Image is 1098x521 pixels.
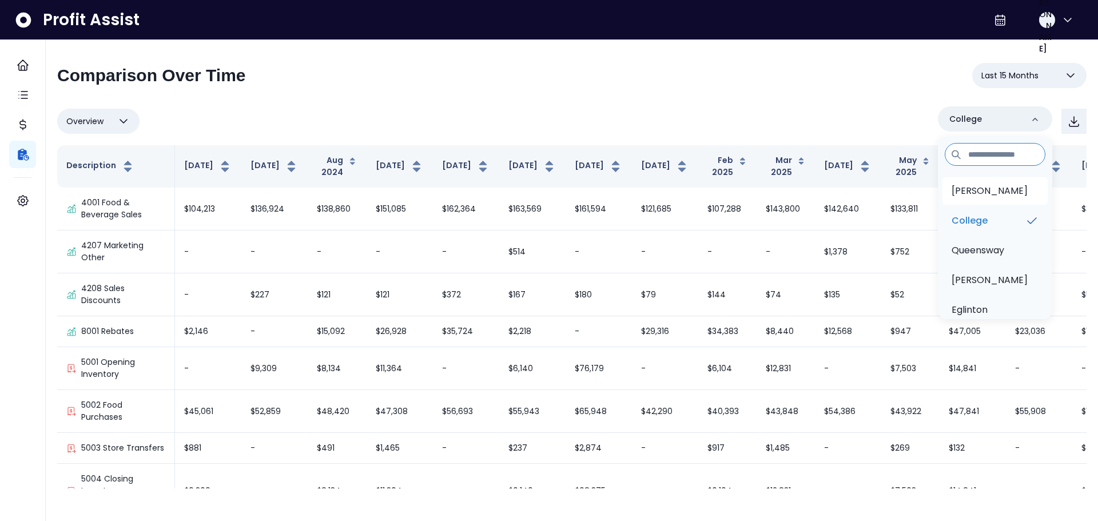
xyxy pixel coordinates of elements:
[815,433,881,464] td: -
[433,188,499,230] td: $162,364
[241,230,308,273] td: -
[881,273,940,316] td: $52
[566,390,632,433] td: $65,948
[575,160,623,173] button: [DATE]
[175,464,241,519] td: $9,309
[949,113,982,125] p: College
[632,347,698,390] td: -
[367,433,433,464] td: $1,465
[815,230,881,273] td: $1,378
[81,283,165,307] p: 4208 Sales Discounts
[952,184,1028,198] p: [PERSON_NAME]
[308,230,367,273] td: -
[698,316,757,347] td: $34,383
[81,399,165,423] p: 5002 Food Purchases
[698,390,757,433] td: $40,393
[308,188,367,230] td: $138,860
[881,433,940,464] td: $269
[433,316,499,347] td: $35,724
[757,347,815,390] td: $12,831
[1006,347,1072,390] td: -
[1006,433,1072,464] td: -
[433,433,499,464] td: -
[175,347,241,390] td: -
[757,390,815,433] td: $43,848
[241,316,308,347] td: -
[175,273,241,316] td: -
[632,390,698,433] td: $42,290
[881,347,940,390] td: $7,503
[881,390,940,433] td: $43,922
[433,464,499,519] td: -
[881,188,940,230] td: $133,811
[698,273,757,316] td: $144
[566,273,632,316] td: $180
[81,442,164,454] p: 5003 Store Transfers
[308,433,367,464] td: $491
[499,316,566,347] td: $2,218
[317,154,357,178] button: Aug 2024
[499,273,566,316] td: $167
[881,464,940,519] td: $7,503
[308,316,367,347] td: $15,092
[952,214,988,228] p: College
[250,160,299,173] button: [DATE]
[241,273,308,316] td: $227
[940,433,1006,464] td: $132
[241,390,308,433] td: $52,859
[367,188,433,230] td: $151,085
[632,464,698,519] td: -
[707,154,747,178] button: Feb 2025
[241,188,308,230] td: $136,924
[1006,390,1072,433] td: $55,908
[641,160,689,173] button: [DATE]
[81,197,165,221] p: 4001 Food & Beverage Sales
[815,464,881,519] td: -
[940,316,1006,347] td: $47,005
[566,464,632,519] td: $68,375
[1006,316,1072,347] td: $23,036
[566,230,632,273] td: -
[57,65,246,86] h2: Comparison Over Time
[632,316,698,347] td: $29,316
[308,347,367,390] td: $8,134
[175,316,241,347] td: $2,146
[881,316,940,347] td: $947
[757,230,815,273] td: -
[81,473,165,509] p: 5004 Closing Inventory Adjustments
[442,160,490,173] button: [DATE]
[632,188,698,230] td: $121,685
[367,390,433,433] td: $47,308
[308,464,367,519] td: $8,134
[175,433,241,464] td: $881
[66,160,135,173] button: Description
[815,316,881,347] td: $12,568
[1006,464,1072,519] td: -
[81,240,165,264] p: 4207 Marketing Other
[815,188,881,230] td: $142,640
[757,464,815,519] td: $12,831
[952,244,1004,257] p: Queensway
[815,273,881,316] td: $135
[981,69,1039,82] span: Last 15 Months
[367,347,433,390] td: $11,364
[632,230,698,273] td: -
[757,273,815,316] td: $74
[367,273,433,316] td: $121
[698,347,757,390] td: $6,104
[890,154,930,178] button: May 2025
[241,433,308,464] td: -
[499,464,566,519] td: $6,140
[952,273,1028,287] p: [PERSON_NAME]
[499,230,566,273] td: $514
[632,273,698,316] td: $79
[308,273,367,316] td: $121
[376,160,424,173] button: [DATE]
[698,464,757,519] td: $6,104
[367,230,433,273] td: -
[940,390,1006,433] td: $47,841
[698,433,757,464] td: $917
[757,433,815,464] td: $1,485
[698,188,757,230] td: $107,288
[241,464,308,519] td: -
